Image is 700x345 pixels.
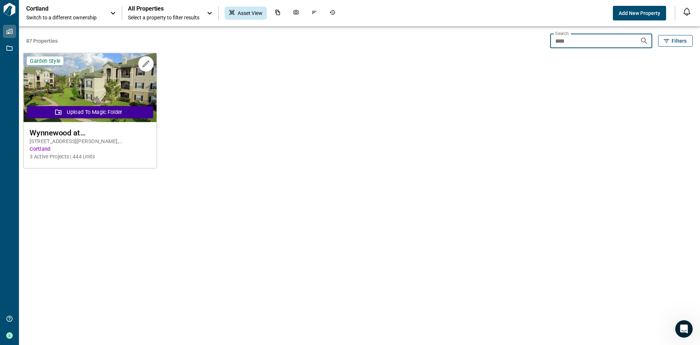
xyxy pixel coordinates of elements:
button: Add New Property [613,6,666,20]
button: Open notification feed [681,6,693,18]
span: 87 Properties [26,37,547,45]
div: Job History [325,7,340,20]
span: Asset View [238,9,262,17]
span: Switch to a different ownership [26,14,103,21]
button: Upload to Magic Folder [27,106,153,118]
span: Cortland [30,145,150,153]
div: Photos [289,7,303,20]
button: Filters [658,35,693,47]
span: [STREET_ADDRESS][PERSON_NAME] , [GEOGRAPHIC_DATA] , [GEOGRAPHIC_DATA] [30,138,150,145]
label: Search [555,30,569,37]
span: All Properties [128,5,199,12]
span: 3 Active Projects | 444 Units [30,153,150,161]
div: Asset View [225,7,267,20]
span: Select a property to filter results [128,14,199,21]
img: property-asset [23,53,156,122]
span: Filters [672,37,687,45]
div: Issues & Info [307,7,322,20]
span: Wynnewood at [GEOGRAPHIC_DATA] [30,128,150,137]
span: Garden Style [30,57,60,64]
p: Cortland [26,5,92,12]
span: Add New Property [619,9,660,17]
iframe: Intercom live chat [675,320,693,338]
button: Search properties [637,34,652,48]
div: Documents [271,7,285,20]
